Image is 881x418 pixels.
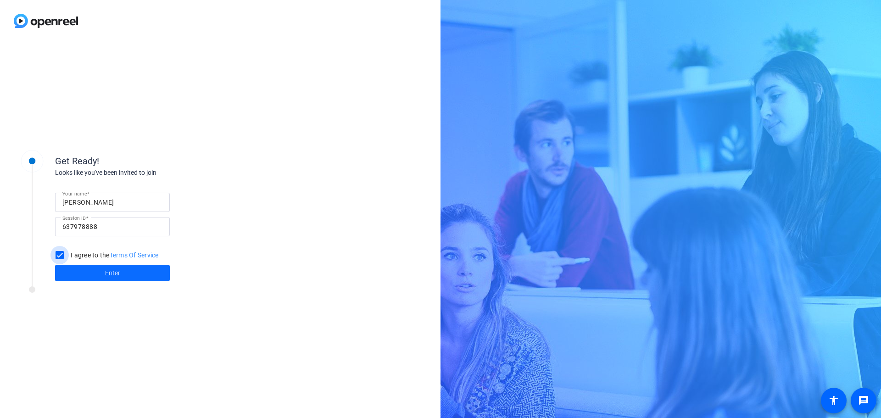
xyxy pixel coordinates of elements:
[55,168,239,178] div: Looks like you've been invited to join
[110,251,159,259] a: Terms Of Service
[105,268,120,278] span: Enter
[62,215,86,221] mat-label: Session ID
[828,395,839,406] mat-icon: accessibility
[62,191,87,196] mat-label: Your name
[55,265,170,281] button: Enter
[69,251,159,260] label: I agree to the
[55,154,239,168] div: Get Ready!
[858,395,869,406] mat-icon: message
